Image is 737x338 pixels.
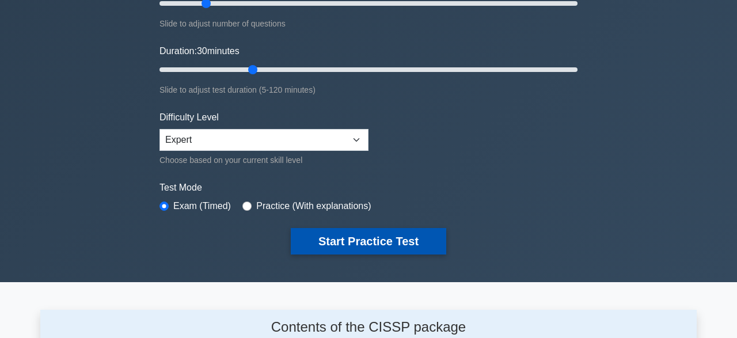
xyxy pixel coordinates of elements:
[159,44,240,58] label: Duration: minutes
[291,228,446,255] button: Start Practice Test
[197,46,207,56] span: 30
[159,17,578,31] div: Slide to adjust number of questions
[159,111,219,124] label: Difficulty Level
[173,199,231,213] label: Exam (Timed)
[136,319,601,336] h4: Contents of the CISSP package
[159,153,368,167] div: Choose based on your current skill level
[159,83,578,97] div: Slide to adjust test duration (5-120 minutes)
[159,181,578,195] label: Test Mode
[256,199,371,213] label: Practice (With explanations)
